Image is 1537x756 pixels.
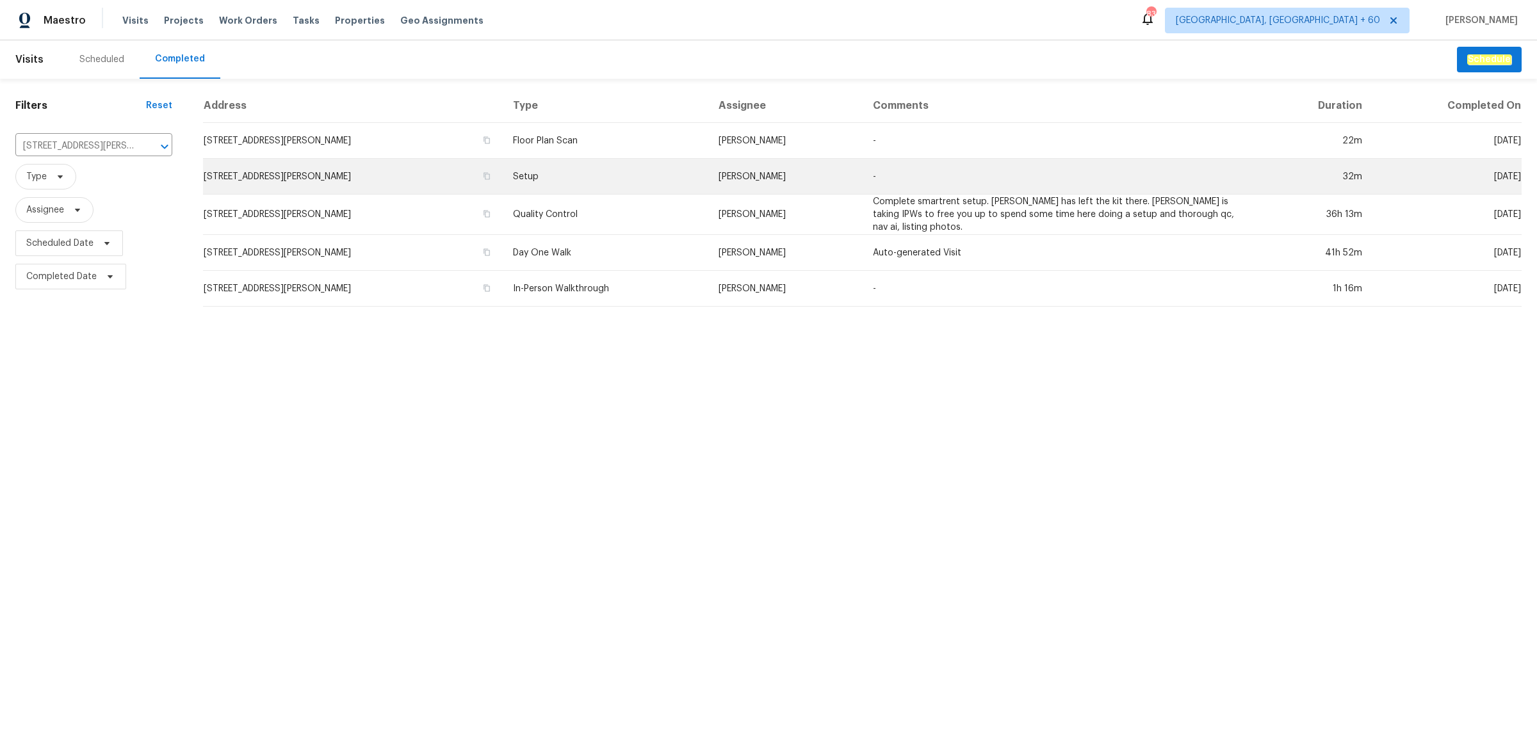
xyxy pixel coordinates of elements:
button: Copy Address [481,282,492,294]
td: [DATE] [1372,159,1522,195]
button: Copy Address [481,208,492,220]
th: Comments [863,89,1258,123]
div: Completed [155,52,205,65]
td: - [863,159,1258,195]
td: 22m [1258,123,1372,159]
input: Search for an address... [15,136,136,156]
td: [DATE] [1372,271,1522,307]
td: [PERSON_NAME] [708,271,863,307]
th: Address [203,89,502,123]
td: [STREET_ADDRESS][PERSON_NAME] [203,235,502,271]
td: [PERSON_NAME] [708,235,863,271]
td: [STREET_ADDRESS][PERSON_NAME] [203,195,502,235]
td: In-Person Walkthrough [503,271,708,307]
td: Day One Walk [503,235,708,271]
button: Open [156,138,174,156]
td: Auto-generated Visit [863,235,1258,271]
span: Visits [15,45,44,74]
td: Complete smartrent setup. [PERSON_NAME] has left the kit there. [PERSON_NAME] is taking IPWs to f... [863,195,1258,235]
th: Type [503,89,708,123]
td: [STREET_ADDRESS][PERSON_NAME] [203,271,502,307]
td: [DATE] [1372,235,1522,271]
td: [PERSON_NAME] [708,123,863,159]
button: Copy Address [481,170,492,182]
div: Scheduled [79,53,124,66]
td: 36h 13m [1258,195,1372,235]
button: Copy Address [481,134,492,146]
td: [STREET_ADDRESS][PERSON_NAME] [203,123,502,159]
td: [PERSON_NAME] [708,159,863,195]
span: Projects [164,14,204,27]
h1: Filters [15,99,146,112]
em: Schedule [1467,54,1511,65]
span: Geo Assignments [400,14,484,27]
span: [GEOGRAPHIC_DATA], [GEOGRAPHIC_DATA] + 60 [1176,14,1380,27]
div: 834 [1146,8,1155,20]
span: [PERSON_NAME] [1440,14,1518,27]
span: Assignee [26,204,64,216]
td: - [863,271,1258,307]
td: Quality Control [503,195,708,235]
span: Type [26,170,47,183]
td: [STREET_ADDRESS][PERSON_NAME] [203,159,502,195]
td: 32m [1258,159,1372,195]
td: [DATE] [1372,195,1522,235]
span: Completed Date [26,270,97,283]
td: 41h 52m [1258,235,1372,271]
td: Setup [503,159,708,195]
span: Work Orders [219,14,277,27]
td: 1h 16m [1258,271,1372,307]
span: Properties [335,14,385,27]
th: Assignee [708,89,863,123]
button: Copy Address [481,246,492,258]
span: Tasks [293,16,320,25]
td: Floor Plan Scan [503,123,708,159]
td: - [863,123,1258,159]
td: [PERSON_NAME] [708,195,863,235]
th: Completed On [1372,89,1522,123]
span: Maestro [44,14,86,27]
td: [DATE] [1372,123,1522,159]
button: Schedule [1457,47,1522,73]
span: Visits [122,14,149,27]
span: Scheduled Date [26,237,94,250]
div: Reset [146,99,172,112]
th: Duration [1258,89,1372,123]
